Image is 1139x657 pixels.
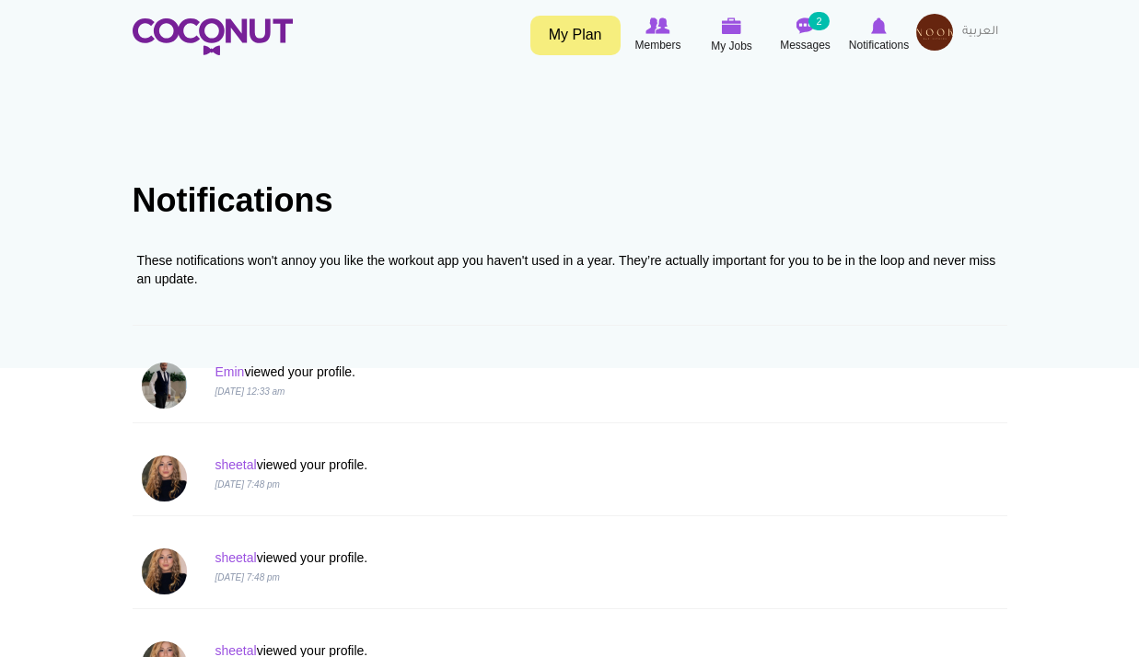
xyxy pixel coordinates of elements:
div: These notifications won't annoy you like the workout app you haven't used in a year. They’re actu... [137,251,1003,288]
h1: Notifications [133,182,1007,219]
a: My Plan [530,16,621,55]
span: Messages [780,36,831,54]
a: Emin [215,364,244,379]
p: viewed your profile. [215,548,776,567]
p: viewed your profile. [215,455,776,474]
span: My Jobs [711,37,752,55]
span: Notifications [849,36,909,54]
a: العربية [953,14,1007,51]
a: Browse Members Members [622,14,695,56]
span: Members [634,36,680,54]
a: sheetal [215,550,256,565]
a: sheetal [215,457,256,472]
img: Messages [796,17,815,34]
small: 2 [808,12,829,30]
i: [DATE] 12:33 am [215,386,285,397]
img: Browse Members [645,17,669,34]
p: viewed your profile. [215,363,776,381]
img: Notifications [871,17,887,34]
i: [DATE] 7:48 pm [215,479,279,490]
a: My Jobs My Jobs [695,14,769,57]
i: [DATE] 7:48 pm [215,572,279,582]
a: Notifications Notifications [843,14,916,56]
a: Messages Messages 2 [769,14,843,56]
img: Home [133,18,293,55]
img: My Jobs [722,17,742,34]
